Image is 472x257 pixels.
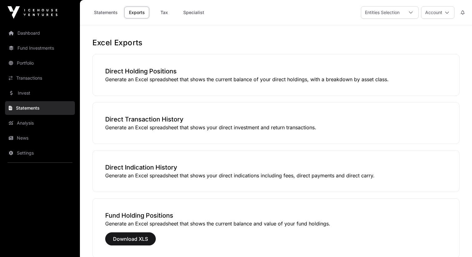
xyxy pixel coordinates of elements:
[5,116,75,130] a: Analysis
[92,38,460,48] h1: Excel Exports
[105,115,447,124] h3: Direct Transaction History
[7,6,57,19] img: Icehouse Ventures Logo
[105,172,447,179] p: Generate an Excel spreadsheet that shows your direct indications including fees, direct payments ...
[105,220,447,227] p: Generate an Excel spreadsheet that shows the current balance and value of your fund holdings.
[152,7,177,18] a: Tax
[5,71,75,85] a: Transactions
[5,41,75,55] a: Fund Investments
[5,26,75,40] a: Dashboard
[105,232,156,245] button: Download XLS
[5,131,75,145] a: News
[5,86,75,100] a: Invest
[5,146,75,160] a: Settings
[105,124,447,131] p: Generate an Excel spreadsheet that shows your direct investment and return transactions.
[105,163,447,172] h3: Direct Indication History
[105,211,447,220] h3: Fund Holding Positions
[124,7,149,18] a: Exports
[361,7,403,18] div: Entities Selection
[421,6,455,19] button: Account
[105,76,447,83] p: Generate an Excel spreadsheet that shows the current balance of your direct holdings, with a brea...
[113,235,148,243] span: Download XLS
[5,56,75,70] a: Portfolio
[105,67,447,76] h3: Direct Holding Positions
[105,239,156,245] a: Download XLS
[179,7,208,18] a: Specialist
[5,101,75,115] a: Statements
[90,7,122,18] a: Statements
[441,227,472,257] iframe: Chat Widget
